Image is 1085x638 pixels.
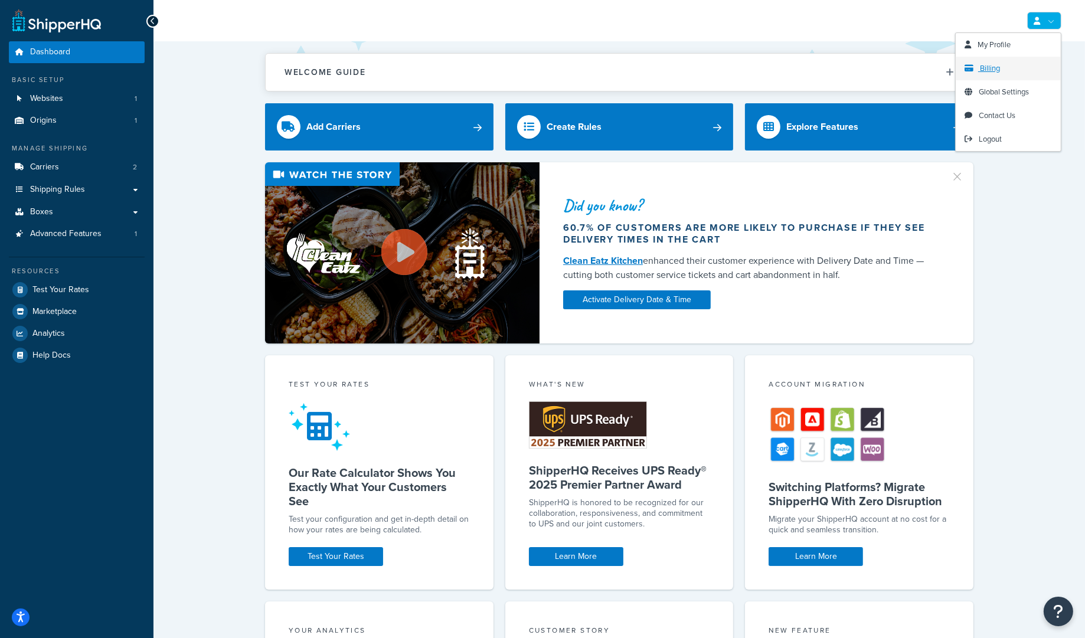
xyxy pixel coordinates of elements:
[563,197,936,214] div: Did you know?
[956,80,1061,104] a: Global Settings
[133,162,137,172] span: 2
[9,156,145,178] li: Carriers
[32,351,71,361] span: Help Docs
[30,229,102,239] span: Advanced Features
[9,41,145,63] a: Dashboard
[563,222,936,246] div: 60.7% of customers are more likely to purchase if they see delivery times in the cart
[32,329,65,339] span: Analytics
[289,514,470,535] div: Test your configuration and get in-depth detail on how your rates are being calculated.
[529,498,710,529] p: ShipperHQ is honored to be recognized for our collaboration, responsiveness, and commitment to UP...
[786,119,858,135] div: Explore Features
[529,379,710,392] div: What's New
[9,110,145,132] a: Origins1
[30,162,59,172] span: Carriers
[9,323,145,344] a: Analytics
[30,116,57,126] span: Origins
[1044,597,1073,626] button: Open Resource Center
[979,133,1002,145] span: Logout
[135,229,137,239] span: 1
[978,39,1011,50] span: My Profile
[32,285,89,295] span: Test Your Rates
[30,185,85,195] span: Shipping Rules
[979,86,1029,97] span: Global Settings
[529,463,710,492] h5: ShipperHQ Receives UPS Ready® 2025 Premier Partner Award
[285,68,366,77] h2: Welcome Guide
[135,116,137,126] span: 1
[980,63,1000,74] span: Billing
[956,57,1061,80] a: Billing
[979,110,1015,121] span: Contact Us
[9,223,145,245] li: Advanced Features
[9,88,145,110] li: Websites
[563,254,936,282] div: enhanced their customer experience with Delivery Date and Time — cutting both customer service ti...
[289,379,470,392] div: Test your rates
[9,201,145,223] a: Boxes
[505,103,734,150] a: Create Rules
[769,480,950,508] h5: Switching Platforms? Migrate ShipperHQ With Zero Disruption
[956,127,1061,151] a: Logout
[266,54,973,91] button: Welcome Guide
[306,119,361,135] div: Add Carriers
[769,379,950,392] div: Account Migration
[563,254,643,267] a: Clean Eatz Kitchen
[956,104,1061,127] a: Contact Us
[32,307,77,317] span: Marketplace
[265,162,540,343] img: Video thumbnail
[9,301,145,322] a: Marketplace
[9,345,145,366] a: Help Docs
[769,514,950,535] div: Migrate your ShipperHQ account at no cost for a quick and seamless transition.
[9,110,145,132] li: Origins
[9,266,145,276] div: Resources
[289,466,470,508] h5: Our Rate Calculator Shows You Exactly What Your Customers See
[9,75,145,85] div: Basic Setup
[30,94,63,104] span: Websites
[547,119,602,135] div: Create Rules
[30,207,53,217] span: Boxes
[289,547,383,566] a: Test Your Rates
[9,156,145,178] a: Carriers2
[30,47,70,57] span: Dashboard
[956,33,1061,57] a: My Profile
[745,103,973,150] a: Explore Features
[563,290,711,309] a: Activate Delivery Date & Time
[9,179,145,201] a: Shipping Rules
[769,547,863,566] a: Learn More
[9,279,145,300] a: Test Your Rates
[9,223,145,245] a: Advanced Features1
[265,103,494,150] a: Add Carriers
[135,94,137,104] span: 1
[9,88,145,110] a: Websites1
[9,143,145,153] div: Manage Shipping
[529,547,623,566] a: Learn More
